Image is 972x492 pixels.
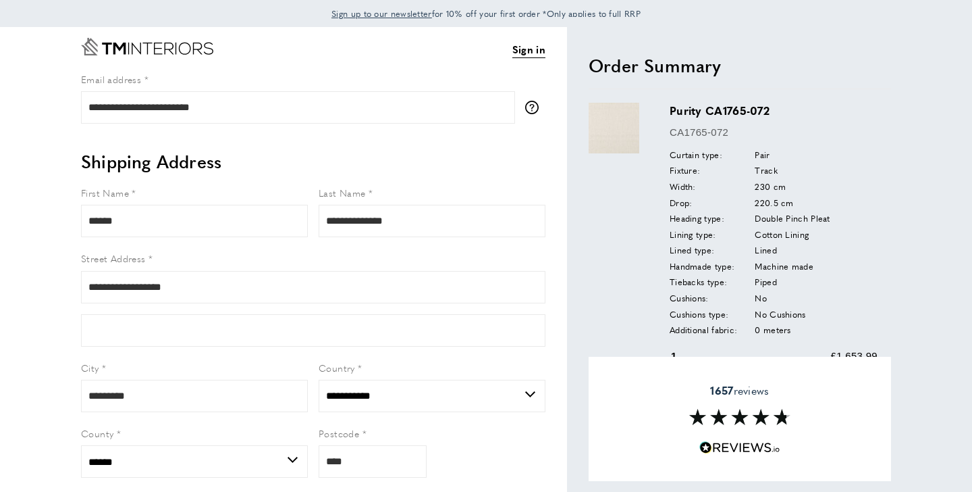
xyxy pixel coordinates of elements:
span: Double Pinch Pleat [755,212,830,225]
span: Track [755,164,778,177]
span: Curtain type: [670,148,751,162]
span: 220.5 cm [755,196,793,210]
h3: Purity CA1765-072 [670,103,878,118]
a: Sign in [512,41,545,58]
span: Piped [755,275,777,289]
img: Reviews.io 5 stars [699,441,780,454]
span: No Cushions [755,307,805,321]
span: £1,653.99 [831,350,878,362]
p: CA1765-072 [670,124,878,141]
h2: Order Summary [589,53,891,78]
img: Purity CA1765-072 [589,103,639,153]
h2: Shipping Address [81,149,545,174]
span: No [755,291,767,305]
span: reviews [710,384,769,397]
div: 1 [670,348,696,364]
span: Cushions type: [670,307,751,321]
a: Go to Home page [81,38,213,55]
strong: 1657 [710,383,733,398]
img: Reviews section [689,409,790,425]
span: Street Address [81,251,146,265]
span: Cushions: [670,291,751,305]
span: Drop: [670,196,751,210]
span: Pair [755,148,769,162]
span: First Name [81,186,129,199]
span: Cotton Lining [755,228,809,241]
span: Email address [81,72,141,86]
span: Machine made [755,260,813,273]
span: Heading type: [670,212,751,225]
a: Sign up to our newsletter [331,7,432,20]
span: Fixture: [670,164,751,177]
span: Country [319,361,355,374]
span: for 10% off your first order *Only applies to full RRP [331,7,641,20]
span: Last Name [319,186,366,199]
button: More information [525,101,545,114]
span: Additional fabric: [670,323,751,337]
span: City [81,361,99,374]
span: Lined type: [670,243,751,257]
span: County [81,426,113,440]
span: Width: [670,180,751,193]
span: 0 meters [755,323,790,337]
span: Lined [755,243,777,257]
span: Postcode [319,426,359,440]
span: 230 cm [755,180,786,193]
span: Tiebacks type: [670,275,751,289]
span: Handmade type: [670,260,751,273]
span: Lining type: [670,228,751,241]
